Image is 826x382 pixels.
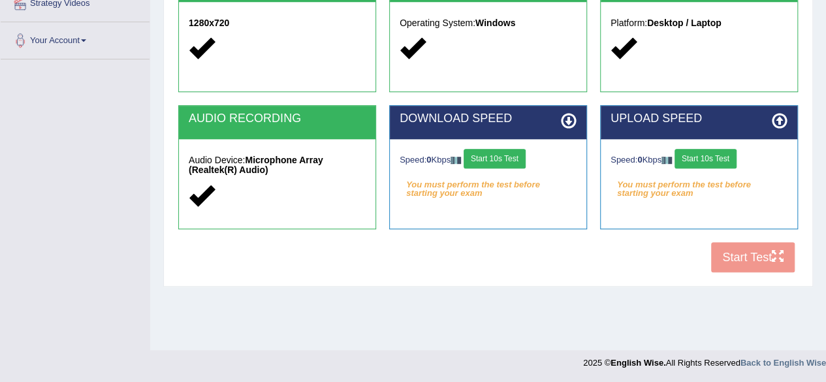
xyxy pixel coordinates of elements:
[400,18,577,28] h5: Operating System:
[189,155,323,175] strong: Microphone Array (Realtek(R) Audio)
[637,155,642,165] strong: 0
[475,18,515,28] strong: Windows
[740,358,826,368] a: Back to English Wise
[611,175,787,195] em: You must perform the test before starting your exam
[583,350,826,369] div: 2025 © All Rights Reserved
[661,157,672,164] img: ajax-loader-fb-connection.gif
[400,149,577,172] div: Speed: Kbps
[647,18,722,28] strong: Desktop / Laptop
[611,358,665,368] strong: English Wise.
[400,112,577,125] h2: DOWNLOAD SPEED
[464,149,526,168] button: Start 10s Test
[400,175,577,195] em: You must perform the test before starting your exam
[611,18,787,28] h5: Platform:
[611,149,787,172] div: Speed: Kbps
[1,22,150,55] a: Your Account
[611,112,787,125] h2: UPLOAD SPEED
[451,157,461,164] img: ajax-loader-fb-connection.gif
[426,155,431,165] strong: 0
[189,112,366,125] h2: AUDIO RECORDING
[189,18,229,28] strong: 1280x720
[189,155,366,176] h5: Audio Device:
[675,149,737,168] button: Start 10s Test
